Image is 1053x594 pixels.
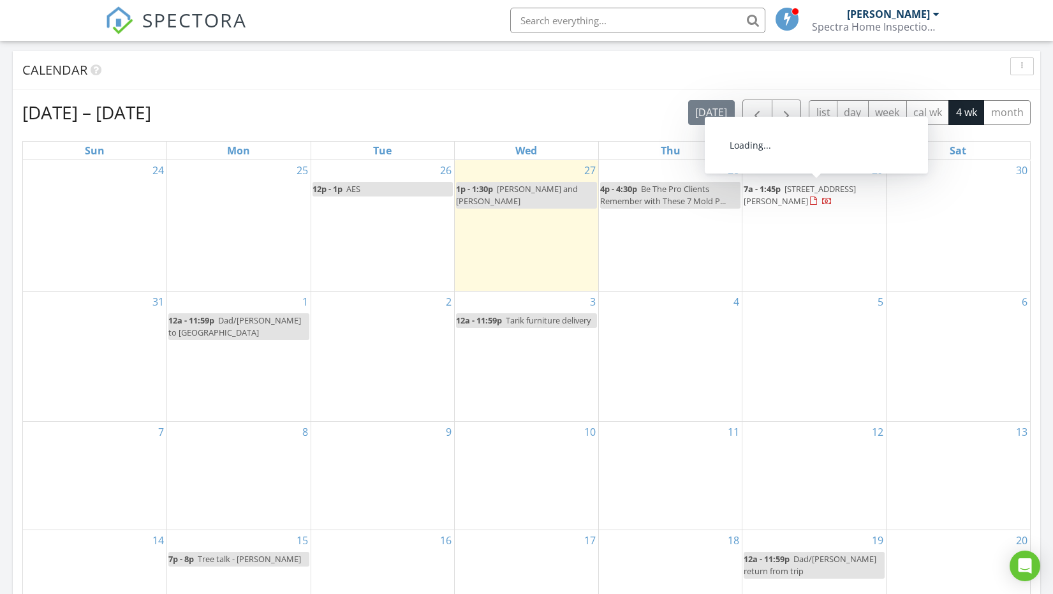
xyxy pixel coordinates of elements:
[744,183,856,207] a: 7a - 1:45p [STREET_ADDRESS][PERSON_NAME]
[168,553,194,565] span: 7p - 8p
[744,553,790,565] span: 12a - 11:59p
[1019,292,1030,312] a: Go to September 6, 2025
[313,183,342,195] span: 12p - 1p
[455,291,599,421] td: Go to September 3, 2025
[886,422,1030,530] td: Go to September 13, 2025
[167,160,311,292] td: Go to August 25, 2025
[105,6,133,34] img: The Best Home Inspection Software - Spectora
[886,160,1030,292] td: Go to August 30, 2025
[869,160,886,181] a: Go to August 29, 2025
[598,291,742,421] td: Go to September 4, 2025
[598,160,742,292] td: Go to August 28, 2025
[311,291,455,421] td: Go to September 2, 2025
[150,530,166,551] a: Go to September 14, 2025
[725,530,742,551] a: Go to September 18, 2025
[167,422,311,530] td: Go to September 8, 2025
[22,100,151,125] h2: [DATE] – [DATE]
[809,100,837,125] button: list
[371,142,394,160] a: Tuesday
[438,530,454,551] a: Go to September 16, 2025
[456,183,578,207] span: [PERSON_NAME] and [PERSON_NAME]
[744,553,876,577] span: Dad/[PERSON_NAME] return from trip
[150,160,166,181] a: Go to August 24, 2025
[869,422,886,442] a: Go to September 12, 2025
[1010,551,1040,581] div: Open Intercom Messenger
[772,100,802,126] button: Next
[156,422,166,442] a: Go to September 7, 2025
[587,292,598,312] a: Go to September 3, 2025
[1013,422,1030,442] a: Go to September 13, 2025
[105,17,247,44] a: SPECTORA
[443,422,454,442] a: Go to September 9, 2025
[906,100,950,125] button: cal wk
[456,183,493,195] span: 1p - 1:30p
[443,292,454,312] a: Go to September 2, 2025
[886,291,1030,421] td: Go to September 6, 2025
[948,100,984,125] button: 4 wk
[847,8,930,20] div: [PERSON_NAME]
[868,100,907,125] button: week
[812,20,939,33] div: Spectra Home Inspection, LLC
[300,292,311,312] a: Go to September 1, 2025
[731,292,742,312] a: Go to September 4, 2025
[311,422,455,530] td: Go to September 9, 2025
[947,142,969,160] a: Saturday
[598,422,742,530] td: Go to September 11, 2025
[1013,530,1030,551] a: Go to September 20, 2025
[294,160,311,181] a: Go to August 25, 2025
[294,530,311,551] a: Go to September 15, 2025
[82,142,107,160] a: Sunday
[744,183,856,207] span: [STREET_ADDRESS][PERSON_NAME]
[742,160,887,292] td: Go to August 29, 2025
[506,315,591,326] span: Tarik furniture delivery
[300,422,311,442] a: Go to September 8, 2025
[725,422,742,442] a: Go to September 11, 2025
[168,315,214,326] span: 12a - 11:59p
[688,100,735,125] button: [DATE]
[510,8,765,33] input: Search everything...
[582,160,598,181] a: Go to August 27, 2025
[150,292,166,312] a: Go to August 31, 2025
[658,142,683,160] a: Thursday
[455,422,599,530] td: Go to September 10, 2025
[456,315,502,326] span: 12a - 11:59p
[346,183,360,195] span: AES
[23,160,167,292] td: Go to August 24, 2025
[311,160,455,292] td: Go to August 26, 2025
[742,422,887,530] td: Go to September 12, 2025
[869,530,886,551] a: Go to September 19, 2025
[600,183,726,207] span: Be The Pro Clients Remember with These 7 Mold P...
[22,61,87,78] span: Calendar
[744,182,885,209] a: 7a - 1:45p [STREET_ADDRESS][PERSON_NAME]
[875,292,886,312] a: Go to September 5, 2025
[983,100,1031,125] button: month
[455,160,599,292] td: Go to August 27, 2025
[1013,160,1030,181] a: Go to August 30, 2025
[23,291,167,421] td: Go to August 31, 2025
[742,291,887,421] td: Go to September 5, 2025
[23,422,167,530] td: Go to September 7, 2025
[438,160,454,181] a: Go to August 26, 2025
[168,315,301,338] span: Dad/[PERSON_NAME] to [GEOGRAPHIC_DATA]
[582,530,598,551] a: Go to September 17, 2025
[600,183,637,195] span: 4p - 4:30p
[725,160,742,181] a: Go to August 28, 2025
[582,422,598,442] a: Go to September 10, 2025
[744,183,781,195] span: 7a - 1:45p
[142,6,247,33] span: SPECTORA
[742,100,772,126] button: Previous
[225,142,253,160] a: Monday
[167,291,311,421] td: Go to September 1, 2025
[513,142,540,160] a: Wednesday
[198,553,301,565] span: Tree talk - [PERSON_NAME]
[837,100,869,125] button: day
[805,142,823,160] a: Friday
